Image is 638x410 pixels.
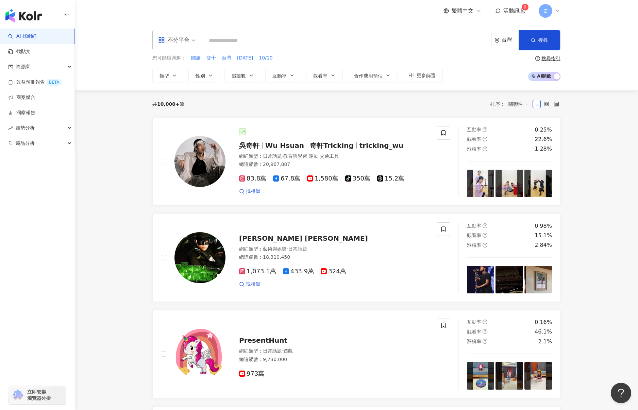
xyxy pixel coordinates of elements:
a: 找貼文 [8,48,31,55]
sup: 9 [522,4,528,11]
span: [PERSON_NAME] [PERSON_NAME] [239,234,368,242]
button: 追蹤數 [224,69,261,82]
img: post-image [467,362,494,390]
button: 國旗 [191,54,201,62]
div: 網紅類型 ： [239,246,429,253]
span: question-circle [483,339,487,344]
button: 10/10 [258,54,273,62]
div: 15.1% [535,232,552,239]
div: 1.28% [535,145,552,153]
span: 活動訊息 [503,7,525,14]
span: · [318,153,320,159]
span: · [287,246,288,252]
img: post-image [467,266,494,293]
span: 找相似 [246,188,260,195]
span: 433.9萬 [283,268,314,275]
button: 更多篩選 [402,69,443,82]
span: 日常話題 [263,153,282,159]
span: 67.8萬 [273,175,300,182]
span: tricking_wu [359,141,404,150]
span: 漲粉率 [467,339,481,344]
button: 互動率 [265,69,302,82]
button: 類型 [152,69,184,82]
span: · [282,348,283,354]
a: KOL Avatar吳奇軒Wu Hsuan奇軒Trickingtricking_wu網紅類型：日常話題·教育與學習·運動·交通工具總追蹤數：20,967,88783.8萬67.8萬1,580萬3... [152,118,560,206]
div: 2.84% [535,241,552,249]
span: 運動 [309,153,318,159]
span: question-circle [483,329,487,334]
a: 找相似 [239,281,260,288]
span: Z [544,7,547,15]
button: [DATE] [237,54,253,62]
span: environment [494,38,500,43]
iframe: Help Scout Beacon - Open [611,383,631,403]
span: 吳奇軒 [239,141,259,150]
a: 洞察報告 [8,109,35,116]
a: 效益預測報告BETA [8,79,62,86]
span: 遊戲 [283,348,293,354]
span: 競品分析 [16,136,35,151]
button: 性別 [188,69,220,82]
span: question-circle [483,243,487,247]
div: 總追蹤數 ： 9,730,000 [239,356,429,363]
div: 總追蹤數 ： 18,310,450 [239,254,429,261]
span: 繁體中文 [452,7,473,15]
span: 互動率 [467,127,481,132]
span: 國旗 [191,55,201,62]
span: · [307,153,308,159]
button: 台灣 [221,54,232,62]
span: 教育與學習 [283,153,307,159]
button: 搜尋 [519,30,560,50]
div: 不分平台 [158,35,189,46]
a: KOL Avatar[PERSON_NAME] [PERSON_NAME]網紅類型：藝術與娛樂·日常話題總追蹤數：18,310,4501,073.1萬433.9萬324萬找相似互動率questi... [152,214,560,302]
span: question-circle [483,223,487,228]
div: 0.98% [535,222,552,230]
span: 1,073.1萬 [239,268,276,275]
span: 350萬 [345,175,370,182]
img: KOL Avatar [174,328,225,379]
span: 台灣 [222,55,231,62]
span: 搜尋 [538,37,548,43]
div: 0.25% [535,126,552,134]
span: 10/10 [259,55,272,62]
span: 觀看率 [467,136,481,142]
span: [DATE] [237,55,253,62]
span: rise [8,126,13,131]
span: question-circle [535,56,540,61]
span: 日常話題 [288,246,307,252]
span: 關聯性 [508,99,529,109]
span: question-circle [483,127,487,132]
img: KOL Avatar [174,232,225,283]
div: 搜尋指引 [541,56,560,61]
span: 日常話題 [263,348,282,354]
span: 觀看率 [313,73,328,79]
div: 總追蹤數 ： 20,967,887 [239,161,429,168]
div: 2.1% [538,338,552,345]
a: KOL AvatarPresentHunt網紅類型：日常話題·遊戲總追蹤數：9,730,000973萬互動率question-circle0.16%觀看率question-circle46.1%... [152,310,560,398]
span: 趨勢分析 [16,120,35,136]
button: 雙十 [206,54,216,62]
div: 共 筆 [152,101,184,107]
div: 0.16% [535,319,552,326]
img: post-image [496,266,523,293]
span: 漲粉率 [467,146,481,152]
span: 互動率 [272,73,287,79]
span: 漲粉率 [467,242,481,248]
span: appstore [158,37,165,44]
img: post-image [496,170,523,197]
img: post-image [524,362,552,390]
span: question-circle [483,233,487,238]
div: 網紅類型 ： [239,153,429,160]
div: 網紅類型 ： [239,348,429,355]
a: chrome extension立即安裝 瀏覽器外掛 [9,386,66,404]
span: 性別 [196,73,205,79]
img: post-image [524,170,552,197]
span: 觀看率 [467,329,481,335]
span: 找相似 [246,281,260,288]
span: 類型 [159,73,169,79]
div: 台灣 [502,37,519,43]
span: · [282,153,283,159]
span: 您可能感興趣： [152,55,186,62]
span: 藝術與娛樂 [263,246,287,252]
span: 互動率 [467,223,481,228]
